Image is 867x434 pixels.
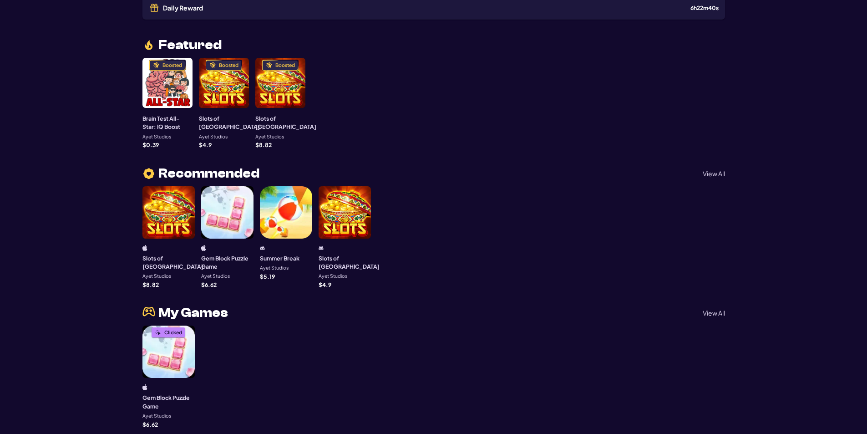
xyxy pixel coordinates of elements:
[201,254,254,271] h3: Gem Block Puzzle Game
[703,310,725,316] p: View All
[199,142,212,148] p: $ 4.9
[162,63,182,68] div: Boosted
[158,39,222,51] span: Featured
[703,170,725,177] p: View All
[255,114,316,131] h3: Slots of [GEOGRAPHIC_DATA]
[164,330,182,335] div: Clicked
[260,274,275,279] p: $ 5.19
[158,167,259,180] span: Recommended
[142,245,147,251] img: ios
[149,2,160,13] img: Gift icon
[153,62,159,68] img: Boosted
[142,274,171,279] p: Ayet Studios
[142,282,159,287] p: $ 8.82
[275,63,295,68] div: Boosted
[255,134,284,139] p: Ayet Studios
[219,63,238,68] div: Boosted
[155,329,161,336] img: Clicked
[260,254,299,262] h3: Summer Break
[319,245,324,251] img: android
[142,39,155,51] img: fire
[142,167,155,180] img: heart
[201,245,206,251] img: ios
[319,282,331,287] p: $ 4.9
[319,274,347,279] p: Ayet Studios
[142,414,171,419] p: Ayet Studios
[142,142,159,148] p: $ 0.39
[319,254,380,271] h3: Slots of [GEOGRAPHIC_DATA]
[142,393,195,410] h3: Gem Block Puzzle Game
[142,306,155,319] img: money
[142,384,147,390] img: ios
[260,266,289,271] p: Ayet Studios
[209,62,216,68] img: Boosted
[255,142,272,148] p: $ 8.82
[142,134,171,139] p: Ayet Studios
[142,254,203,271] h3: Slots of [GEOGRAPHIC_DATA]
[142,422,158,427] p: $ 6.62
[142,114,193,131] h3: Brain Test All-Star: IQ Boost
[260,245,265,251] img: android
[199,134,228,139] p: Ayet Studios
[690,5,719,10] div: 6 h 22 m 40 s
[201,282,217,287] p: $ 6.62
[158,306,228,319] span: My Games
[266,62,272,68] img: Boosted
[199,114,260,131] h3: Slots of [GEOGRAPHIC_DATA]
[163,5,203,11] span: Daily Reward
[201,274,230,279] p: Ayet Studios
